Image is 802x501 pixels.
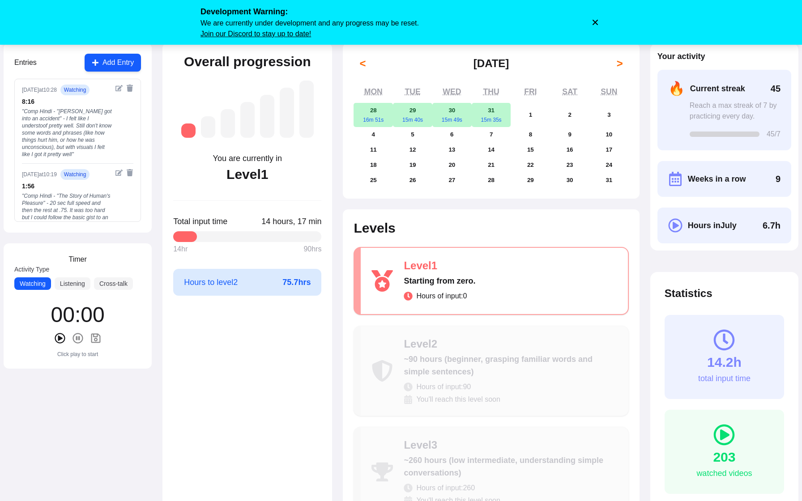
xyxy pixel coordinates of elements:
[527,161,534,168] abbr: August 22, 2025
[226,166,268,183] div: Level 1
[696,467,752,480] div: watched videos
[393,103,432,127] button: July 29, 202515m 40s
[511,157,550,173] button: August 22, 2025
[60,85,90,95] span: watching
[589,16,601,29] button: Dismiss warning
[665,286,784,301] h2: Statistics
[354,103,393,127] button: July 28, 202516m 51s
[589,127,629,142] button: August 10, 2025
[550,142,589,157] button: August 16, 2025
[488,161,495,168] abbr: August 21, 2025
[370,161,377,168] abbr: August 18, 2025
[404,438,617,452] div: Level 3
[299,81,314,138] div: Level 7: ~2,625 hours (near-native, understanding most media and conversations fluently)
[354,55,371,72] button: <
[472,116,511,123] div: 15m 35s
[432,142,472,157] button: August 13, 2025
[601,87,617,96] abbr: Sunday
[690,82,745,95] span: Current streak
[68,254,86,265] h3: Timer
[94,277,133,290] button: Cross-talk
[443,87,461,96] abbr: Wednesday
[688,219,737,232] span: Hours in July
[404,275,617,287] div: Starting from zero.
[22,182,112,191] div: 1 : 56
[410,161,416,168] abbr: August 19, 2025
[432,157,472,173] button: August 20, 2025
[393,173,432,188] button: August 26, 2025
[240,102,255,138] div: Level 4: ~525 hours (intermediate, understanding more complex conversations)
[550,103,589,127] button: August 2, 2025
[22,192,112,257] div: " Comp Hindi - "The Story of Human's Pleasure" - 20 sec full speed and then the rest at .75. It w...
[568,131,571,138] abbr: August 9, 2025
[432,173,472,188] button: August 27, 2025
[589,103,629,127] button: August 3, 2025
[763,219,781,232] span: Click to toggle between decimal and time format
[511,142,550,157] button: August 15, 2025
[393,116,432,123] div: 15m 40s
[432,116,472,123] div: 15m 49s
[524,87,537,96] abbr: Friday
[404,259,617,273] div: Level 1
[14,265,141,274] label: Activity Type
[472,157,511,173] button: August 21, 2025
[698,372,751,385] div: total input time
[617,56,623,71] span: >
[173,244,188,255] span: 14 hr
[393,142,432,157] button: August 12, 2025
[184,276,238,289] span: Hours to level 2
[450,131,453,138] abbr: August 6, 2025
[713,449,735,465] div: 203
[472,103,511,127] button: July 31, 202515m 35s
[589,173,629,188] button: August 31, 2025
[200,29,419,39] a: Join our Discord to stay up to date!
[550,157,589,173] button: August 23, 2025
[488,177,495,183] abbr: August 28, 2025
[354,142,393,157] button: August 11, 2025
[51,304,105,326] div: 00 : 00
[606,177,612,183] abbr: August 31, 2025
[60,169,90,180] span: watching
[432,103,472,127] button: July 30, 202515m 49s
[354,127,393,142] button: August 4, 2025
[14,57,37,68] h3: Entries
[448,146,455,153] abbr: August 13, 2025
[550,173,589,188] button: August 30, 2025
[550,127,589,142] button: August 9, 2025
[511,127,550,142] button: August 8, 2025
[370,146,377,153] abbr: August 11, 2025
[472,173,511,188] button: August 28, 2025
[411,131,414,138] abbr: August 5, 2025
[404,337,617,351] div: Level 2
[393,127,432,142] button: August 5, 2025
[472,127,511,142] button: August 7, 2025
[410,146,416,153] abbr: August 12, 2025
[472,142,511,157] button: August 14, 2025
[115,85,123,92] button: Edit entry
[184,54,311,70] h2: Overall progression
[448,161,455,168] abbr: August 20, 2025
[261,215,321,228] span: Click to toggle between decimal and time format
[354,116,393,123] div: 16m 51s
[372,131,375,138] abbr: August 4, 2025
[606,146,612,153] abbr: August 17, 2025
[173,215,227,228] span: Total input time
[364,87,383,96] abbr: Monday
[282,276,311,289] span: 75.7 hrs
[611,55,629,72] button: >
[410,177,416,183] abbr: August 26, 2025
[393,157,432,173] button: August 19, 2025
[483,87,499,96] abbr: Thursday
[200,5,419,39] div: We are currently under development and any progress may be reset.
[606,161,612,168] abbr: August 24, 2025
[567,146,573,153] abbr: August 16, 2025
[511,103,550,127] button: August 1, 2025
[280,88,294,138] div: Level 6: ~1,750 hours (advanced, understanding native media with effort)
[55,277,90,290] button: Listening
[668,81,685,97] span: 🔥
[354,173,393,188] button: August 25, 2025
[490,131,493,138] abbr: August 7, 2025
[181,123,196,138] div: Level 1: Starting from zero.
[488,107,495,114] abbr: July 31, 2025
[22,108,112,158] div: " Comp Hindi - "[PERSON_NAME] got into an accident" - I felt like I understoof pretty well. Still...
